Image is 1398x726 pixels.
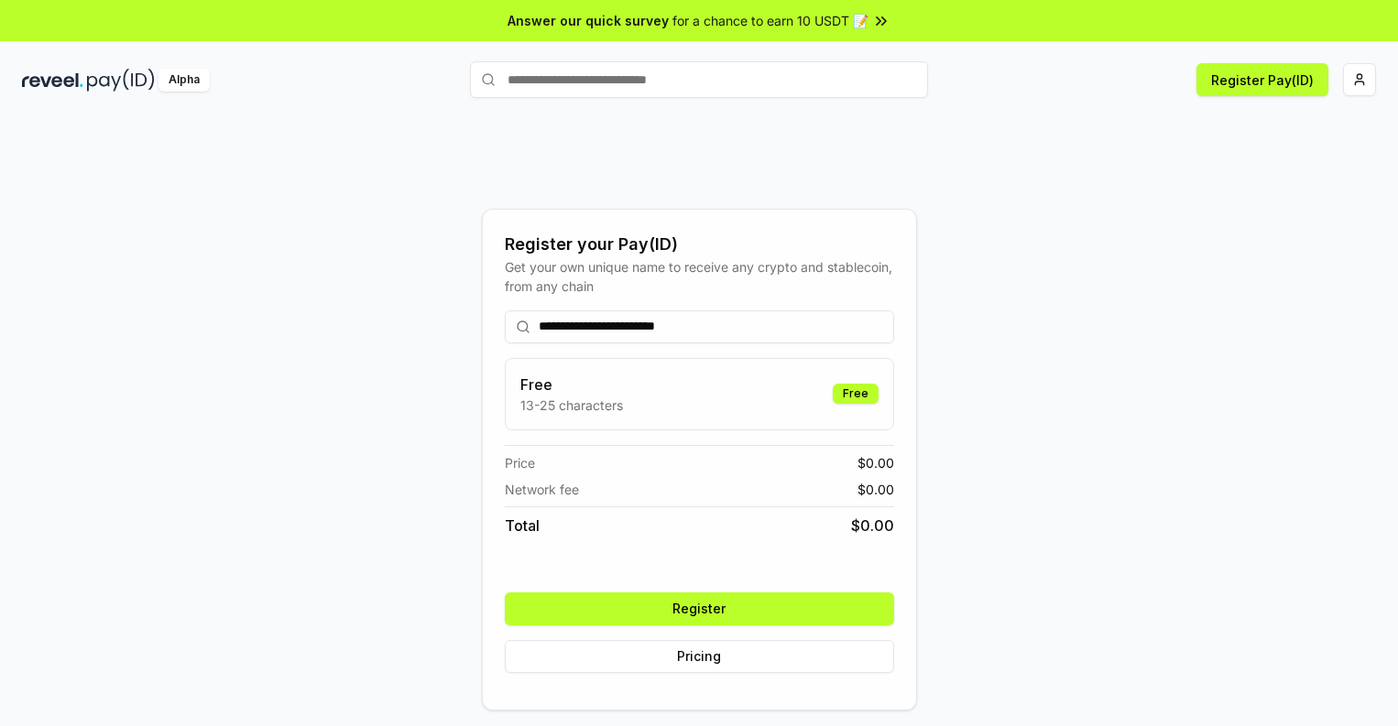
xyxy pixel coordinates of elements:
[520,374,623,396] h3: Free
[1196,63,1328,96] button: Register Pay(ID)
[505,257,894,296] div: Get your own unique name to receive any crypto and stablecoin, from any chain
[851,515,894,536] span: $ 0.00
[505,453,535,472] span: Price
[158,69,210,92] div: Alpha
[672,11,868,30] span: for a chance to earn 10 USDT 📝
[833,384,879,404] div: Free
[857,480,894,499] span: $ 0.00
[505,640,894,673] button: Pricing
[520,396,623,415] p: 13-25 characters
[505,515,540,536] span: Total
[87,69,155,92] img: pay_id
[505,232,894,257] div: Register your Pay(ID)
[857,453,894,472] span: $ 0.00
[505,592,894,625] button: Register
[508,11,669,30] span: Answer our quick survey
[505,480,579,499] span: Network fee
[22,69,83,92] img: reveel_dark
